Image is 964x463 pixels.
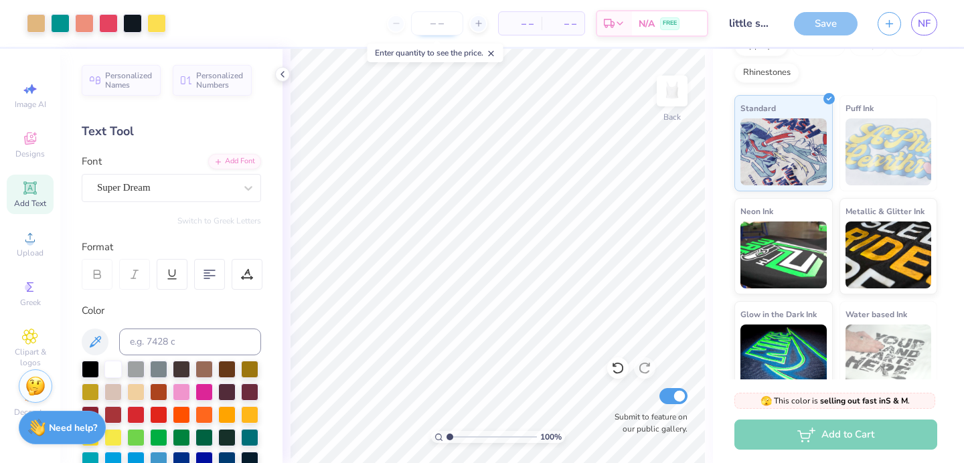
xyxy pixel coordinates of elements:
input: – – [411,11,463,35]
span: Image AI [15,99,46,110]
label: Submit to feature on our public gallery. [607,411,688,435]
span: Personalized Names [105,71,153,90]
input: Untitled Design [718,10,784,37]
div: Rhinestones [734,63,799,83]
label: Font [82,154,102,169]
a: NF [911,12,937,35]
span: – – [507,17,534,31]
span: 100 % [540,431,562,443]
span: Clipart & logos [7,347,54,368]
span: Water based Ink [846,307,907,321]
span: Neon Ink [740,204,773,218]
strong: Need help? [49,422,97,434]
span: Puff Ink [846,101,874,115]
span: Glow in the Dark Ink [740,307,817,321]
div: Back [663,111,681,123]
div: Format [82,240,262,255]
img: Standard [740,118,827,185]
span: Standard [740,101,776,115]
div: Text Tool [82,122,261,141]
img: Neon Ink [740,221,827,288]
span: Designs [15,149,45,159]
span: N/A [639,17,655,31]
span: Greek [20,297,41,308]
div: Color [82,303,261,318]
span: – – [550,17,576,31]
div: Enter quantity to see the price. [368,43,503,62]
strong: selling out fast in S & M [820,395,908,406]
span: This color is . [760,395,910,407]
span: Personalized Numbers [196,71,244,90]
span: Upload [17,248,44,258]
span: FREE [663,19,677,28]
span: Decorate [14,407,46,418]
img: Back [659,78,686,104]
div: Add Font [208,154,261,169]
img: Puff Ink [846,118,932,185]
button: Switch to Greek Letters [177,215,261,226]
input: e.g. 7428 c [119,329,261,355]
img: Glow in the Dark Ink [740,325,827,391]
span: NF [918,16,931,31]
span: Add Text [14,198,46,209]
span: Metallic & Glitter Ink [846,204,925,218]
img: Metallic & Glitter Ink [846,221,932,288]
span: 🫣 [760,395,772,407]
img: Water based Ink [846,325,932,391]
